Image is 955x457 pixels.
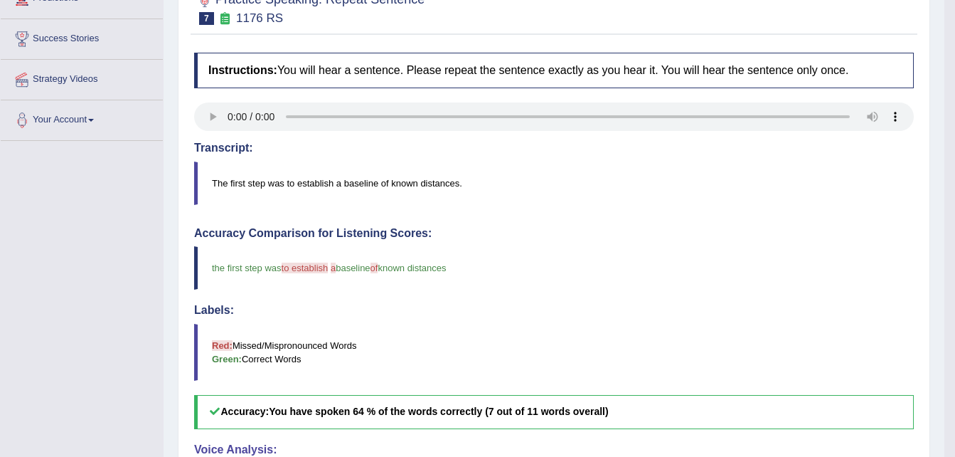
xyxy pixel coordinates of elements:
[208,64,277,76] b: Instructions:
[236,11,283,25] small: 1176 RS
[336,263,370,273] span: baseline
[212,340,233,351] b: Red:
[194,142,914,154] h4: Transcript:
[194,395,914,429] h5: Accuracy:
[194,324,914,381] blockquote: Missed/Mispronounced Words Correct Words
[1,60,163,95] a: Strategy Videos
[370,263,378,273] span: of
[194,162,914,205] blockquote: The first step was to establish a baseline of known distances.
[378,263,446,273] span: known distances
[282,263,329,273] span: to establish
[199,12,214,25] span: 7
[1,19,163,55] a: Success Stories
[194,53,914,88] h4: You will hear a sentence. Please repeat the sentence exactly as you hear it. You will hear the se...
[194,304,914,317] h4: Labels:
[212,263,282,273] span: the first step was
[1,100,163,136] a: Your Account
[194,443,914,456] h4: Voice Analysis:
[194,227,914,240] h4: Accuracy Comparison for Listening Scores:
[269,406,608,417] b: You have spoken 64 % of the words correctly (7 out of 11 words overall)
[218,12,233,26] small: Exam occurring question
[331,263,336,273] span: a
[212,354,242,364] b: Green:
